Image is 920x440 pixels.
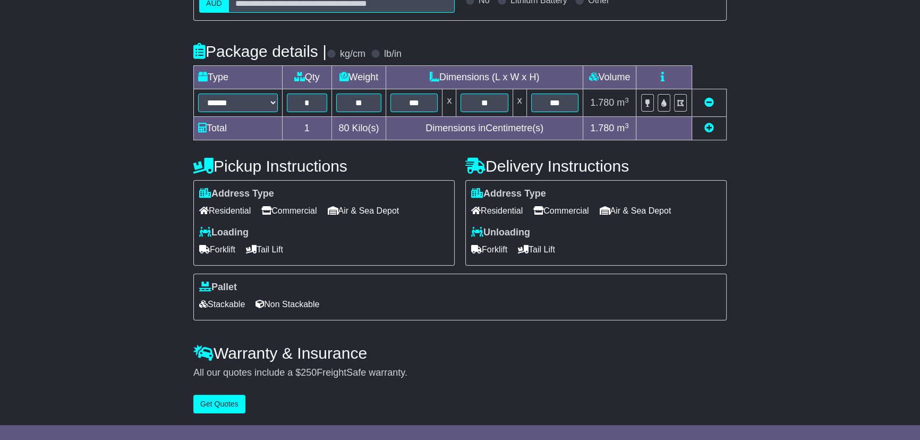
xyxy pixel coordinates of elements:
span: 80 [338,123,349,133]
td: x [442,89,456,117]
span: Commercial [533,202,589,219]
td: Dimensions in Centimetre(s) [386,117,583,140]
span: Air & Sea Depot [600,202,671,219]
td: Weight [331,66,386,89]
span: Forklift [199,241,235,258]
h4: Pickup Instructions [193,157,455,175]
label: Loading [199,227,249,239]
span: Residential [199,202,251,219]
label: lb/in [384,48,402,60]
td: Type [194,66,283,89]
td: 1 [283,117,332,140]
a: Add new item [704,123,714,133]
span: Tail Lift [246,241,283,258]
span: Stackable [199,296,245,312]
sup: 3 [625,96,629,104]
td: Dimensions (L x W x H) [386,66,583,89]
label: Address Type [199,188,274,200]
label: Pallet [199,282,237,293]
h4: Warranty & Insurance [193,344,727,362]
td: Total [194,117,283,140]
span: 1.780 [590,123,614,133]
span: 1.780 [590,97,614,108]
span: Forklift [471,241,507,258]
span: Tail Lift [518,241,555,258]
h4: Package details | [193,43,327,60]
td: x [513,89,526,117]
span: 250 [301,367,317,378]
label: Address Type [471,188,546,200]
span: Non Stackable [255,296,319,312]
span: Commercial [261,202,317,219]
h4: Delivery Instructions [465,157,727,175]
div: All our quotes include a $ FreightSafe warranty. [193,367,727,379]
sup: 3 [625,122,629,130]
td: Volume [583,66,636,89]
label: Unloading [471,227,530,239]
span: Air & Sea Depot [328,202,399,219]
a: Remove this item [704,97,714,108]
span: Residential [471,202,523,219]
button: Get Quotes [193,395,245,413]
td: Qty [283,66,332,89]
span: m [617,123,629,133]
td: Kilo(s) [331,117,386,140]
span: m [617,97,629,108]
label: kg/cm [340,48,365,60]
